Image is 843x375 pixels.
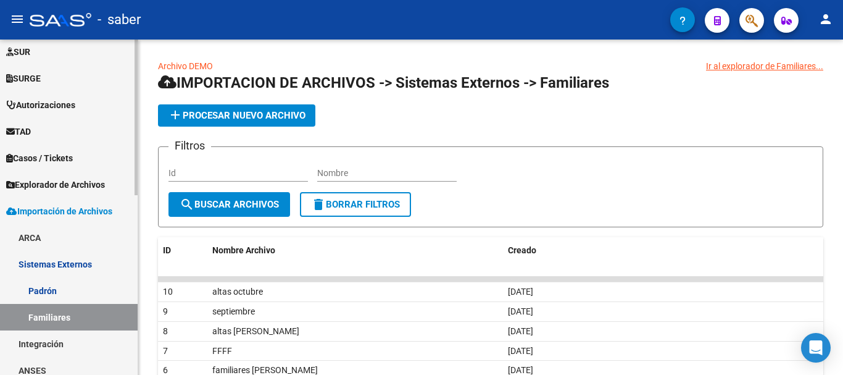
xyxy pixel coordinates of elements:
[163,306,168,316] span: 9
[508,365,533,375] span: [DATE]
[508,287,533,297] span: [DATE]
[168,107,183,122] mat-icon: add
[168,137,211,154] h3: Filtros
[212,306,255,316] span: septiembre
[163,245,171,255] span: ID
[212,365,318,375] span: familiares julio
[212,287,263,297] span: altas octubre
[158,74,609,91] span: IMPORTACION DE ARCHIVOS -> Sistemas Externos -> Familiares
[180,199,279,210] span: Buscar Archivos
[168,110,305,121] span: Procesar nuevo archivo
[163,365,168,375] span: 6
[801,333,831,363] div: Open Intercom Messenger
[311,197,326,212] mat-icon: delete
[6,151,73,165] span: Casos / Tickets
[508,306,533,316] span: [DATE]
[163,346,168,356] span: 7
[168,192,290,217] button: Buscar Archivos
[706,59,823,73] div: Ir al explorador de Familiares...
[6,178,105,192] span: Explorador de Archivos
[207,237,503,264] datatable-header-cell: Nombre Archivo
[508,245,536,255] span: Creado
[163,287,173,297] span: 10
[163,326,168,336] span: 8
[508,326,533,336] span: [DATE]
[212,245,275,255] span: Nombre Archivo
[6,72,41,85] span: SURGE
[98,6,141,33] span: - saber
[158,104,315,127] button: Procesar nuevo archivo
[6,98,75,112] span: Autorizaciones
[212,326,299,336] span: altas de agosto
[300,192,411,217] button: Borrar Filtros
[508,346,533,356] span: [DATE]
[10,12,25,27] mat-icon: menu
[158,237,207,264] datatable-header-cell: ID
[212,346,232,356] span: FFFF
[6,204,112,218] span: Importación de Archivos
[6,45,30,59] span: SUR
[311,199,400,210] span: Borrar Filtros
[818,12,833,27] mat-icon: person
[158,61,213,71] a: Archivo DEMO
[6,125,31,138] span: TAD
[503,237,823,264] datatable-header-cell: Creado
[180,197,194,212] mat-icon: search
